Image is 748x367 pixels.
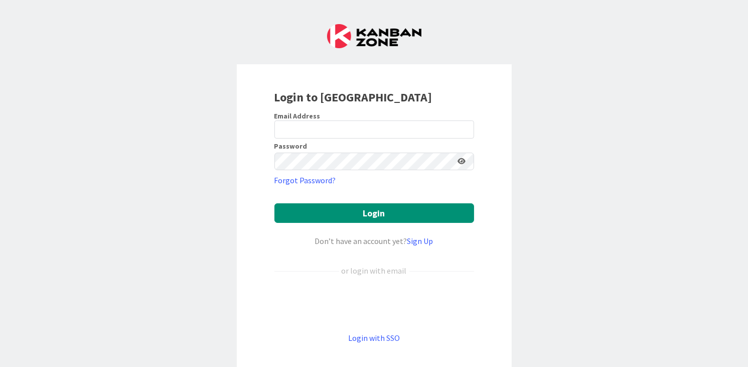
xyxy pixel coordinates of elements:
div: or login with email [339,265,409,277]
a: Forgot Password? [274,174,336,186]
b: Login to [GEOGRAPHIC_DATA] [274,89,432,105]
label: Email Address [274,111,321,120]
div: Don’t have an account yet? [274,235,474,247]
button: Login [274,203,474,223]
iframe: Nút Đăng nhập bằng Google [269,293,479,315]
a: Sign Up [407,236,433,246]
a: Login with SSO [348,333,400,343]
img: Kanban Zone [327,24,421,48]
label: Password [274,143,308,150]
